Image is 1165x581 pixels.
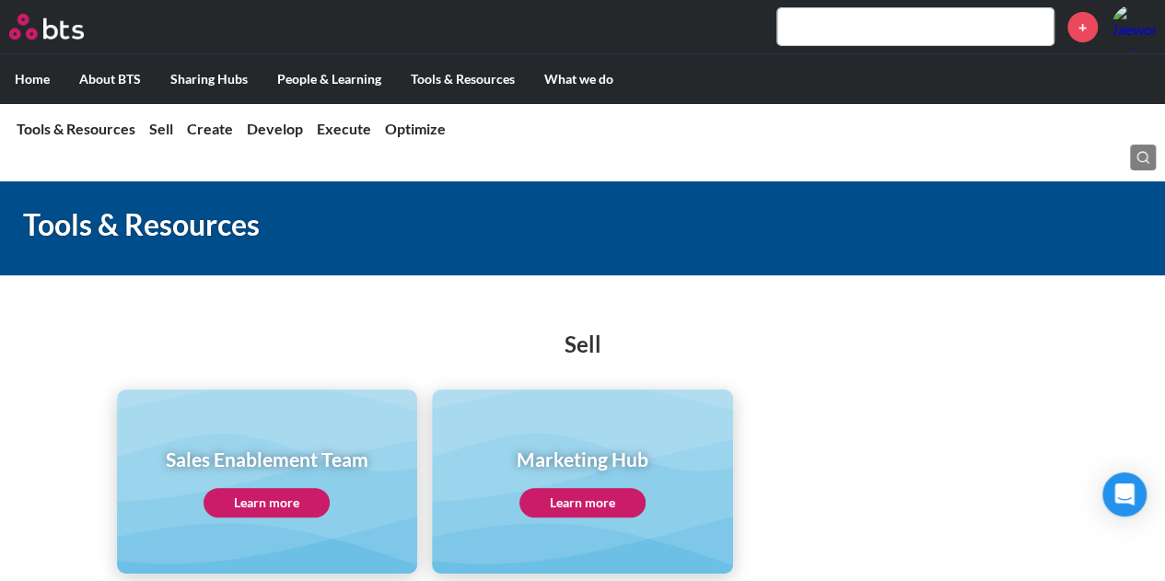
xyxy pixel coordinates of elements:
a: Sell [149,120,173,137]
a: Profile [1112,5,1156,49]
a: Tools & Resources [17,120,135,137]
img: Jaewon Kim [1112,5,1156,49]
a: Develop [247,120,303,137]
h1: Sales Enablement Team [166,446,368,472]
label: Sharing Hubs [156,55,262,103]
label: What we do [530,55,628,103]
label: About BTS [64,55,156,103]
a: Learn more [519,488,646,517]
h1: Tools & Resources [23,204,806,246]
a: Create [187,120,233,137]
h1: Marketing Hub [517,446,648,472]
a: Execute [317,120,371,137]
div: Open Intercom Messenger [1102,472,1147,517]
label: Tools & Resources [396,55,530,103]
img: BTS Logo [9,14,84,40]
a: Optimize [385,120,446,137]
a: Go home [9,14,118,40]
label: People & Learning [262,55,396,103]
a: + [1067,12,1098,42]
a: Learn more [204,488,330,517]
